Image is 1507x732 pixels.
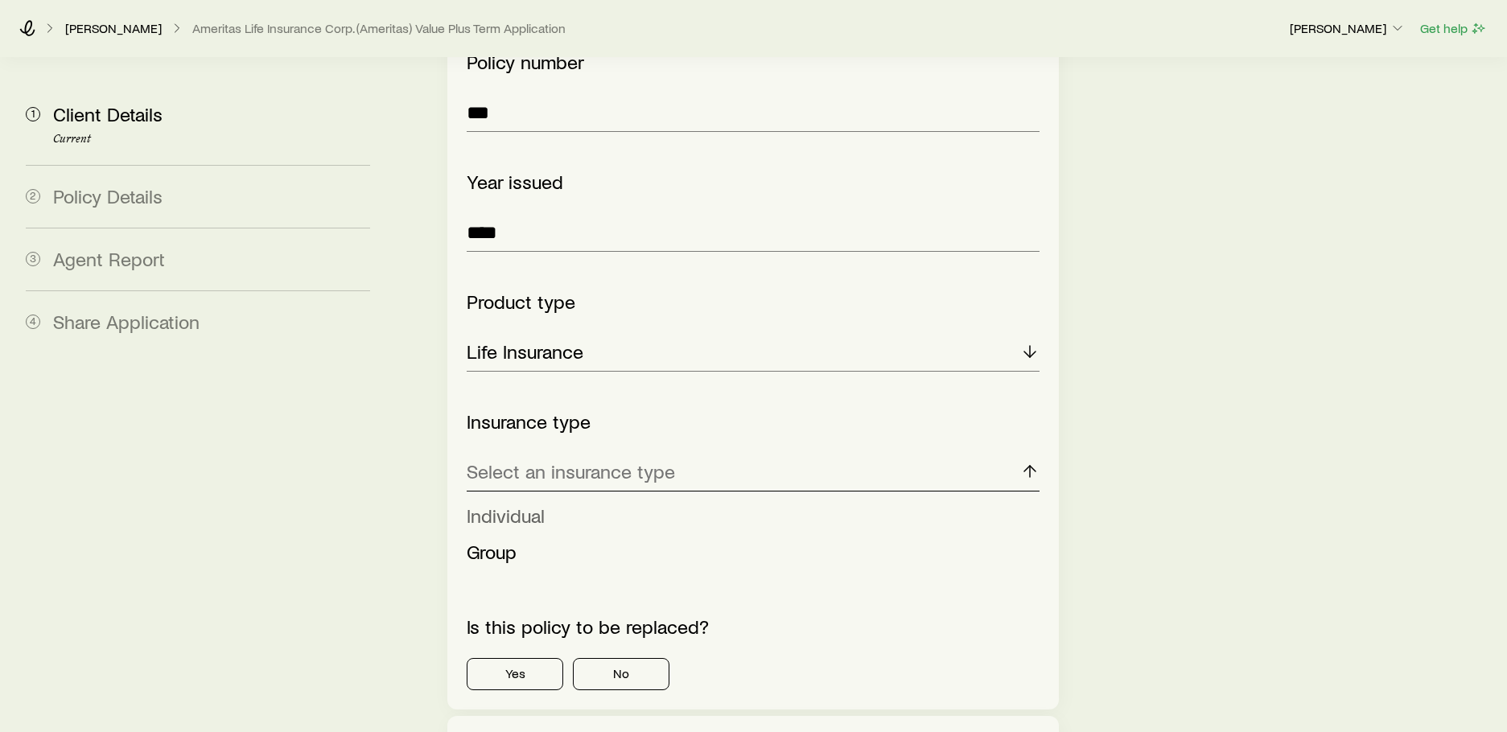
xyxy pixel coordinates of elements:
p: [PERSON_NAME] [1290,20,1406,36]
button: Yes [467,658,563,690]
li: Group [467,534,1029,570]
p: Current [53,133,370,146]
span: Group [467,540,517,563]
span: 4 [26,315,40,329]
button: [PERSON_NAME] [1289,19,1406,39]
span: Individual [467,504,545,527]
span: Share Application [53,310,200,333]
li: Individual [467,498,1029,534]
span: 3 [26,252,40,266]
button: No [573,658,669,690]
span: 2 [26,189,40,204]
button: Get help [1419,19,1488,38]
span: Client Details [53,102,163,125]
label: Is this policy to be replaced? [467,615,709,638]
button: Ameritas Life Insurance Corp. (Ameritas) Value Plus Term Application [191,21,566,36]
label: Insurance type [467,409,591,433]
div: existingPolicies.policies.0.replacement.toBeReplaced [467,658,1039,690]
label: Year issued [467,170,563,193]
p: Life Insurance [467,340,583,363]
label: Policy number [467,50,584,73]
label: Product type [467,290,575,313]
a: [PERSON_NAME] [64,21,163,36]
span: Agent Report [53,247,165,270]
span: 1 [26,107,40,121]
p: Select an insurance type [467,460,675,483]
span: Policy Details [53,184,163,208]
